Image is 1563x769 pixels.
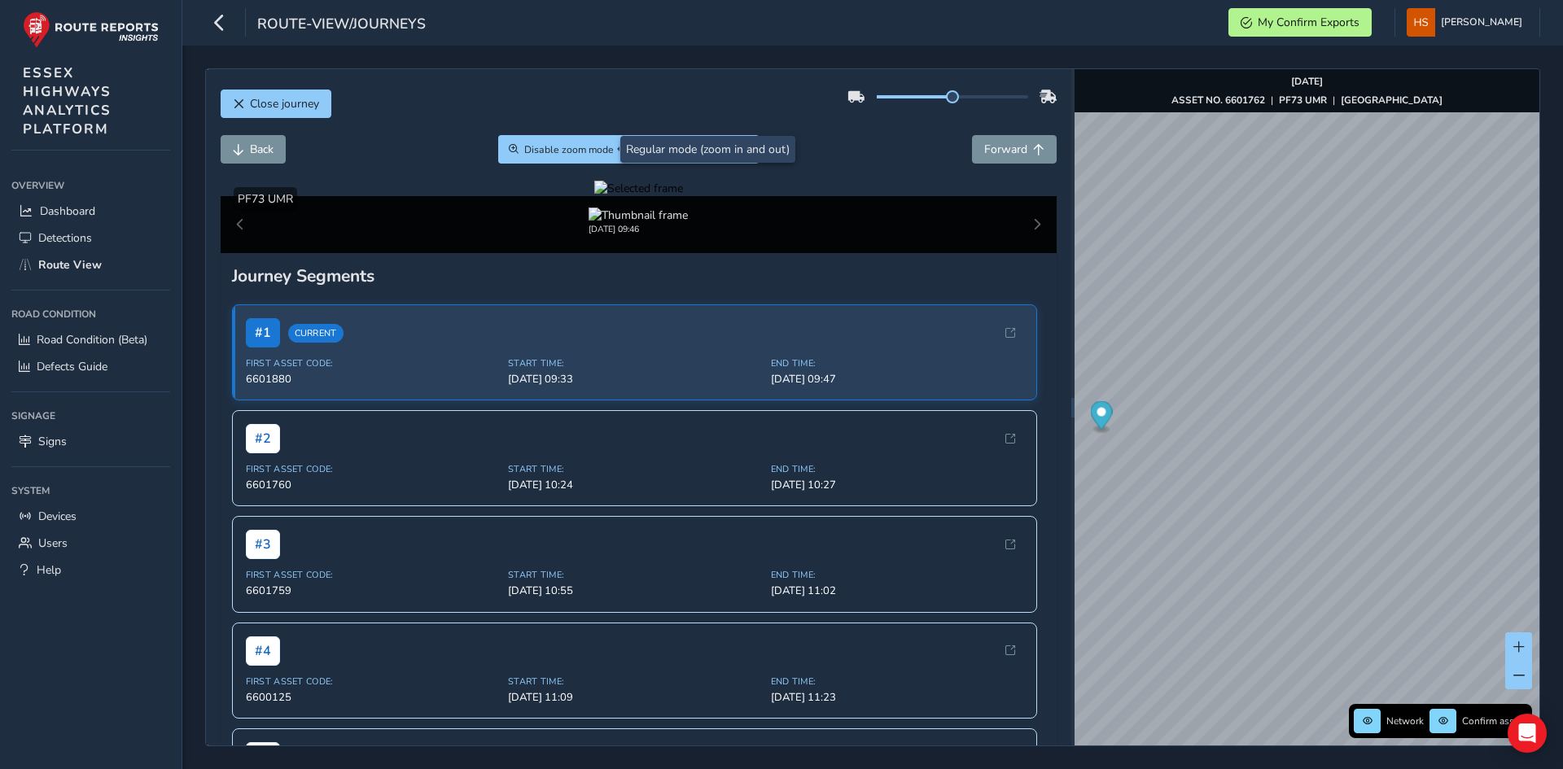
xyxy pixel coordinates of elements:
button: Draw [624,135,760,164]
div: Road Condition [11,302,170,326]
img: rr logo [23,11,159,48]
span: Start Time: [508,675,761,688]
span: route-view/journeys [257,14,426,37]
span: Close journey [250,96,319,111]
a: Dashboard [11,198,170,225]
span: [DATE] 11:23 [771,690,1024,705]
span: End Time: [771,569,1024,581]
span: # 2 [246,424,280,453]
div: Signage [11,404,170,428]
span: Devices [38,509,77,524]
button: My Confirm Exports [1228,8,1372,37]
span: # 4 [246,636,280,666]
span: Detections [38,230,92,246]
span: Enable drawing mode [650,143,749,156]
span: 6601880 [246,372,499,387]
span: Disable zoom mode [524,143,614,156]
div: | | [1171,94,1443,107]
div: Map marker [1090,401,1112,435]
div: Overview [11,173,170,198]
span: [DATE] 10:24 [508,478,761,492]
img: Thumbnail frame [589,208,688,223]
span: [PERSON_NAME] [1441,8,1522,37]
span: First Asset Code: [246,675,499,688]
span: Signs [38,434,67,449]
span: 6600125 [246,690,499,705]
img: diamond-layout [1407,8,1435,37]
div: Open Intercom Messenger [1508,714,1547,753]
button: [PERSON_NAME] [1407,8,1528,37]
span: [DATE] 10:55 [508,583,761,598]
span: [DATE] 09:47 [771,372,1024,387]
div: [DATE] 09:46 [589,223,688,235]
a: Devices [11,503,170,530]
span: Back [250,142,274,157]
span: # 1 [246,318,280,347]
div: Journey Segments [232,264,1046,287]
a: Road Condition (Beta) [11,326,170,353]
span: First Asset Code: [246,569,499,581]
span: [DATE] 11:09 [508,690,761,705]
button: Forward [972,135,1057,164]
a: Signs [11,428,170,455]
span: Confirm assets [1462,714,1527,727]
button: Close journey [221,90,331,118]
a: Detections [11,225,170,251]
span: [DATE] 11:02 [771,583,1024,598]
a: Users [11,530,170,557]
span: End Time: [771,463,1024,475]
strong: PF73 UMR [1279,94,1327,107]
span: Network [1386,714,1424,727]
span: 6601759 [246,583,499,598]
a: Route View [11,251,170,278]
strong: [DATE] [1291,75,1323,88]
span: PF73 UMR [238,191,293,207]
span: Help [37,562,61,578]
span: Route View [38,257,102,273]
span: # 3 [246,530,280,559]
span: Defects Guide [37,359,107,374]
span: End Time: [771,675,1024,688]
strong: ASSET NO. 6601762 [1171,94,1265,107]
span: [DATE] 09:33 [508,372,761,387]
div: System [11,478,170,503]
a: Help [11,557,170,583]
span: [DATE] 10:27 [771,478,1024,492]
span: Dashboard [40,203,95,219]
span: ESSEX HIGHWAYS ANALYTICS PLATFORM [23,63,112,138]
span: Forward [984,142,1027,157]
a: Defects Guide [11,353,170,380]
span: My Confirm Exports [1258,15,1359,30]
strong: [GEOGRAPHIC_DATA] [1341,94,1443,107]
span: First Asset Code: [246,463,499,475]
span: First Asset Code: [246,357,499,369]
span: Road Condition (Beta) [37,332,147,347]
span: Start Time: [508,357,761,369]
span: Start Time: [508,463,761,475]
button: Zoom [498,135,624,164]
span: Users [38,535,68,551]
span: Start Time: [508,569,761,581]
span: Current [288,324,344,343]
span: 6601760 [246,478,499,492]
button: Back [221,135,286,164]
span: End Time: [771,357,1024,369]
